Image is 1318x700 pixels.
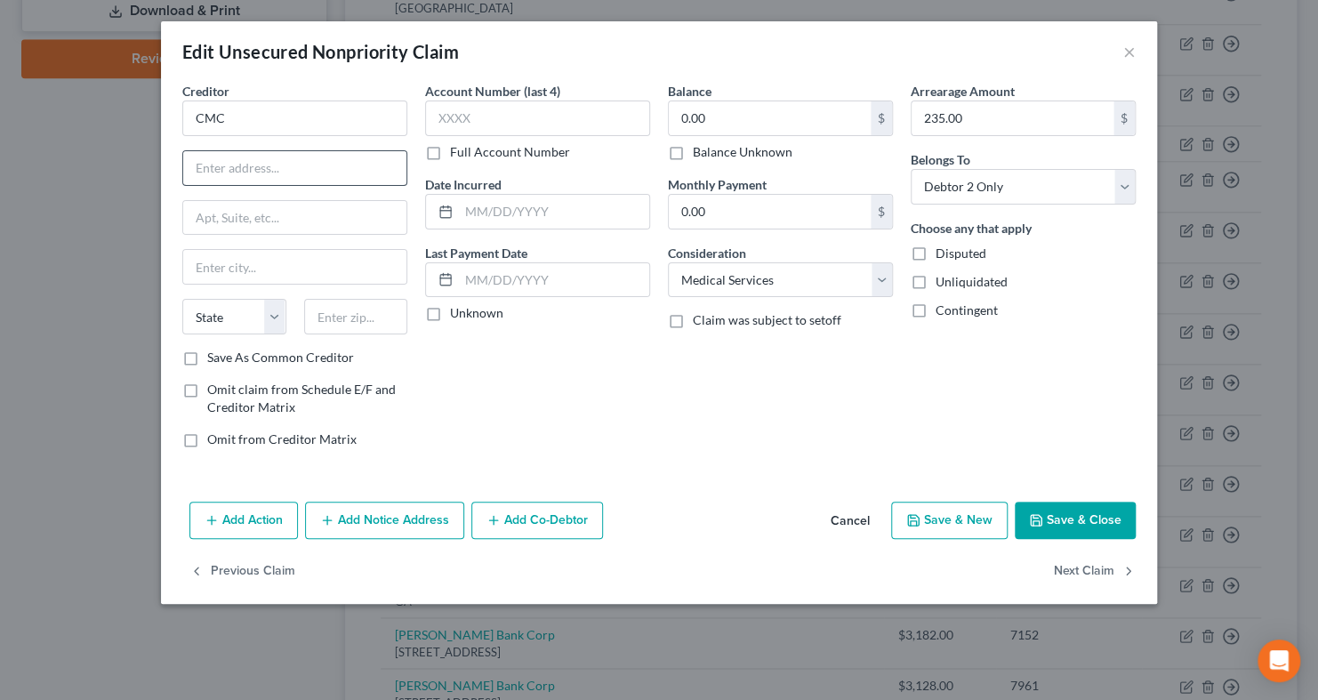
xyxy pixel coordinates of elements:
[183,151,406,185] input: Enter address...
[668,82,711,101] label: Balance
[1113,101,1135,135] div: $
[189,553,295,591] button: Previous Claim
[693,312,841,327] span: Claim was subject to setoff
[459,263,649,297] input: MM/DD/YYYY
[183,201,406,235] input: Apt, Suite, etc...
[182,101,407,136] input: Search creditor by name...
[207,431,357,447] span: Omit from Creditor Matrix
[450,143,570,161] label: Full Account Number
[459,195,649,229] input: MM/DD/YYYY
[1054,553,1136,591] button: Next Claim
[871,195,892,229] div: $
[911,219,1032,237] label: Choose any that apply
[1258,640,1300,682] div: Open Intercom Messenger
[425,82,560,101] label: Account Number (last 4)
[304,299,408,334] input: Enter zip...
[911,82,1015,101] label: Arrearage Amount
[668,175,767,194] label: Monthly Payment
[425,175,502,194] label: Date Incurred
[693,143,792,161] label: Balance Unknown
[936,302,998,318] span: Contingent
[669,195,871,229] input: 0.00
[912,101,1113,135] input: 0.00
[189,502,298,539] button: Add Action
[425,244,527,262] label: Last Payment Date
[936,274,1008,289] span: Unliquidated
[891,502,1008,539] button: Save & New
[871,101,892,135] div: $
[450,304,503,322] label: Unknown
[207,349,354,366] label: Save As Common Creditor
[936,245,986,261] span: Disputed
[182,84,229,99] span: Creditor
[207,382,396,414] span: Omit claim from Schedule E/F and Creditor Matrix
[669,101,871,135] input: 0.00
[1015,502,1136,539] button: Save & Close
[183,250,406,284] input: Enter city...
[911,152,970,167] span: Belongs To
[816,503,884,539] button: Cancel
[305,502,464,539] button: Add Notice Address
[1123,41,1136,62] button: ×
[425,101,650,136] input: XXXX
[668,244,746,262] label: Consideration
[182,39,459,64] div: Edit Unsecured Nonpriority Claim
[471,502,603,539] button: Add Co-Debtor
